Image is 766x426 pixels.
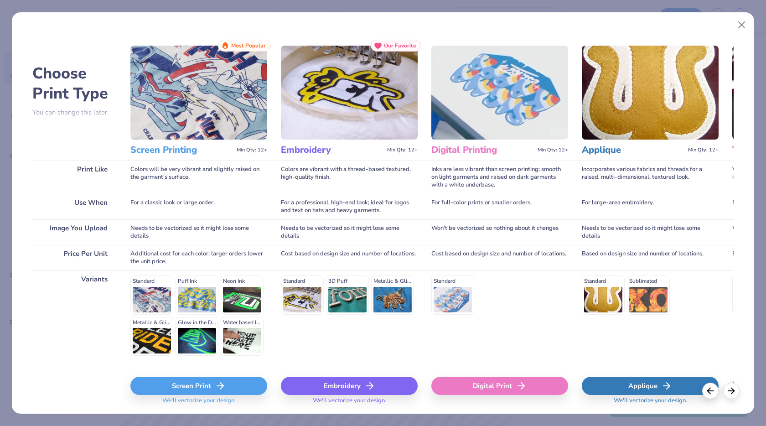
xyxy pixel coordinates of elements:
[130,144,233,156] h3: Screen Printing
[431,245,568,270] div: Cost based on design size and number of locations.
[582,219,719,245] div: Needs to be vectorized so it might lose some details
[281,245,418,270] div: Cost based on design size and number of locations.
[431,46,568,140] img: Digital Printing
[130,377,267,395] div: Screen Print
[582,161,719,194] div: Incorporates various fabrics and threads for a raised, multi-dimensional, textured look.
[281,144,383,156] h3: Embroidery
[32,270,117,361] div: Variants
[431,377,568,395] div: Digital Print
[431,219,568,245] div: Won't be vectorized so nothing about it changes
[384,42,416,49] span: Our Favorite
[32,219,117,245] div: Image You Upload
[610,397,691,410] span: We'll vectorize your design.
[582,194,719,219] div: For large-area embroidery.
[281,377,418,395] div: Embroidery
[582,46,719,140] img: Applique
[582,377,719,395] div: Applique
[431,194,568,219] div: For full-color prints or smaller orders.
[281,46,418,140] img: Embroidery
[130,219,267,245] div: Needs to be vectorized so it might lose some details
[431,161,568,194] div: Inks are less vibrant than screen printing; smooth on light garments and raised on dark garments ...
[130,46,267,140] img: Screen Printing
[130,245,267,270] div: Additional cost for each color; larger orders lower the unit price.
[159,397,239,410] span: We'll vectorize your design.
[281,161,418,194] div: Colors are vibrant with a thread-based textured, high-quality finish.
[431,144,534,156] h3: Digital Printing
[387,147,418,153] span: Min Qty: 12+
[733,16,750,34] button: Close
[688,147,719,153] span: Min Qty: 12+
[538,147,568,153] span: Min Qty: 12+
[237,147,267,153] span: Min Qty: 12+
[231,42,266,49] span: Most Popular
[32,63,117,104] h2: Choose Print Type
[281,219,418,245] div: Needs to be vectorized so it might lose some details
[582,245,719,270] div: Based on design size and number of locations.
[130,194,267,219] div: For a classic look or large order.
[130,161,267,194] div: Colors will be very vibrant and slightly raised on the garment's surface.
[281,194,418,219] div: For a professional, high-end look; ideal for logos and text on hats and heavy garments.
[32,245,117,270] div: Price Per Unit
[32,109,117,116] p: You can change this later.
[582,144,684,156] h3: Applique
[309,397,390,410] span: We'll vectorize your design.
[32,161,117,194] div: Print Like
[32,194,117,219] div: Use When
